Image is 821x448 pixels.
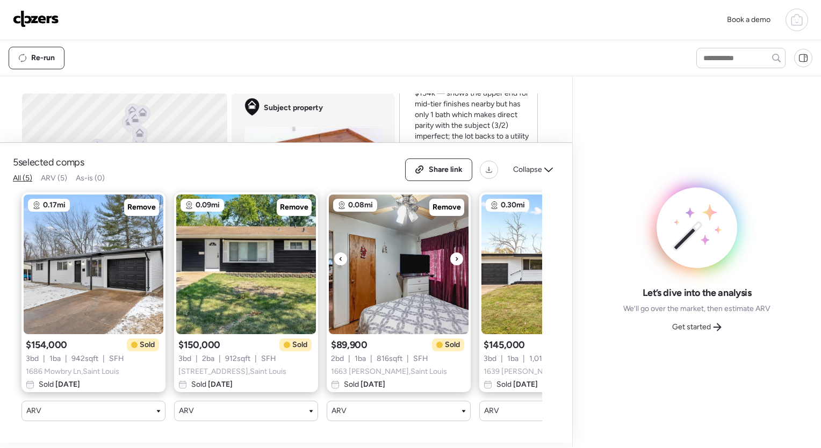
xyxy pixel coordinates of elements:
[331,366,447,377] span: 1663 [PERSON_NAME] , Saint Louis
[348,353,350,364] span: |
[429,164,463,175] span: Share link
[727,15,770,24] span: Book a demo
[407,353,409,364] span: |
[484,353,496,364] span: 3 bd
[332,406,347,416] span: ARV
[501,353,503,364] span: |
[103,353,105,364] span: |
[501,200,525,211] span: 0.30mi
[445,339,460,350] span: Sold
[13,156,84,169] span: 5 selected comps
[331,338,367,351] span: $89,900
[49,353,61,364] span: 1 ba
[76,174,105,183] span: As-is (0)
[65,353,67,364] span: |
[264,103,323,113] span: Subject property
[54,380,80,389] span: [DATE]
[433,202,461,213] span: Remove
[13,10,59,27] img: Logo
[255,353,257,364] span: |
[206,380,233,389] span: [DATE]
[225,353,250,364] span: 912 sqft
[348,200,373,211] span: 0.08mi
[178,353,191,364] span: 3 bd
[484,338,525,351] span: $145,000
[413,353,428,364] span: SFH
[623,304,770,314] span: We’ll go over the market, then estimate ARV
[31,53,55,63] span: Re-run
[26,366,119,377] span: 1686 Mowbry Ln , Saint Louis
[370,353,372,364] span: |
[109,353,124,364] span: SFH
[26,353,39,364] span: 3 bd
[196,200,220,211] span: 0.09mi
[179,406,194,416] span: ARV
[41,174,67,183] span: ARV (5)
[415,67,533,163] p: Recently remodeled (mid-tier) 3/1 at 942 sqft that closed ~[DATE] for $154k — shows the upper end...
[484,406,499,416] span: ARV
[196,353,198,364] span: |
[219,353,221,364] span: |
[643,286,752,299] span: Let’s dive into the analysis
[331,353,344,364] span: 2 bd
[292,339,307,350] span: Sold
[377,353,402,364] span: 816 sqft
[507,353,518,364] span: 1 ba
[71,353,98,364] span: 942 sqft
[26,406,41,416] span: ARV
[529,353,560,364] span: 1,014 sqft
[191,379,233,390] span: Sold
[43,353,45,364] span: |
[127,202,156,213] span: Remove
[43,200,66,211] span: 0.17mi
[484,366,609,377] span: 1639 [PERSON_NAME] Dr , Saint Louis
[39,379,80,390] span: Sold
[344,379,385,390] span: Sold
[178,366,286,377] span: [STREET_ADDRESS] , Saint Louis
[202,353,214,364] span: 2 ba
[496,379,538,390] span: Sold
[26,338,67,351] span: $154,000
[178,338,220,351] span: $150,000
[280,202,308,213] span: Remove
[513,164,542,175] span: Collapse
[672,322,711,333] span: Get started
[523,353,525,364] span: |
[13,174,32,183] span: All (5)
[359,380,385,389] span: [DATE]
[355,353,366,364] span: 1 ba
[512,380,538,389] span: [DATE]
[261,353,276,364] span: SFH
[140,339,155,350] span: Sold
